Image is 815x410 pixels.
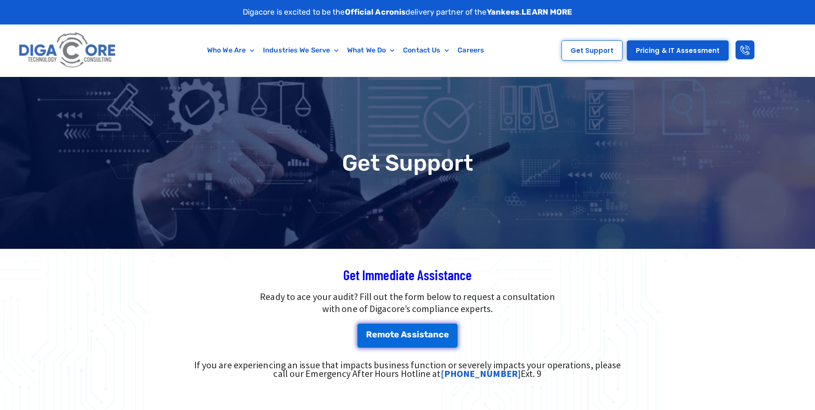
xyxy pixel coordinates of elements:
[390,330,394,339] span: t
[366,330,372,339] span: R
[377,330,385,339] span: m
[453,40,488,60] a: Careers
[627,40,729,61] a: Pricing & IT Assessment
[444,330,449,339] span: e
[419,330,424,339] span: s
[372,330,377,339] span: e
[562,40,623,61] a: Get Support
[571,47,614,54] span: Get Support
[401,330,407,339] span: A
[343,266,472,283] span: Get Immediate Assistance
[424,330,428,339] span: t
[399,40,453,60] a: Contact Us
[4,152,811,174] h1: Get Support
[636,47,720,54] span: Pricing & IT Assessment
[394,330,399,339] span: e
[441,367,521,379] a: [PHONE_NUMBER]
[385,330,390,339] span: o
[203,40,259,60] a: Who We Are
[487,7,520,17] strong: Yankees
[243,6,573,18] p: Digacore is excited to be the delivery partner of the .
[357,324,458,348] a: Remote Assistance
[439,330,444,339] span: c
[433,330,439,339] span: n
[412,330,417,339] span: s
[259,40,343,60] a: Industries We Serve
[160,40,531,60] nav: Menu
[522,7,572,17] a: LEARN MORE
[345,7,406,17] strong: Official Acronis
[16,29,119,72] img: Digacore logo 1
[407,330,412,339] span: s
[417,330,419,339] span: i
[133,291,683,315] p: Ready to ace your audit? Fill out the form below to request a consultation with one of Digacore’s...
[188,361,628,378] div: If you are experiencing an issue that impacts business function or severely impacts your operatio...
[343,40,399,60] a: What We Do
[428,330,433,339] span: a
